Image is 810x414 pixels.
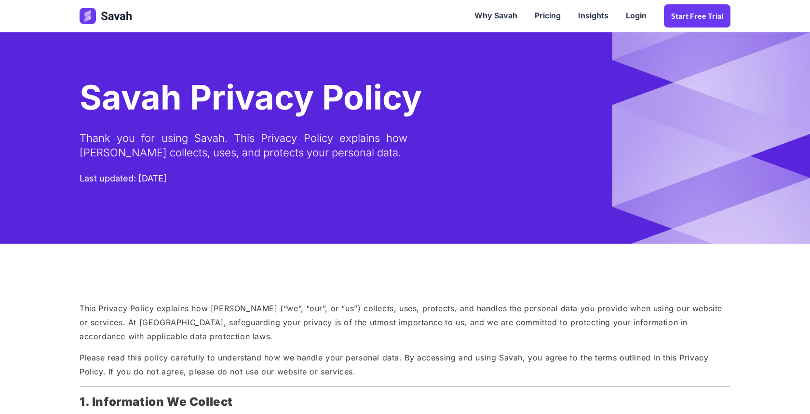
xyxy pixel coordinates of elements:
[466,1,526,31] a: Why Savah
[80,119,407,172] div: Thank you for using Savah. This Privacy Policy explains how [PERSON_NAME] collects, uses, and pro...
[80,395,233,409] strong: 1. Information We Collect
[80,302,730,343] p: This Privacy Policy explains how [PERSON_NAME] (“we”, “our”, or “us”) collects, uses, protects, a...
[80,85,422,119] h1: Savah Privacy Policy
[569,1,617,31] a: Insights
[617,1,655,31] a: Login
[80,172,167,186] div: Last updated: [DATE]
[526,1,569,31] a: Pricing
[80,351,730,379] p: Please read this policy carefully to understand how we handle your personal data. By accessing an...
[664,4,730,28] a: Start Free trial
